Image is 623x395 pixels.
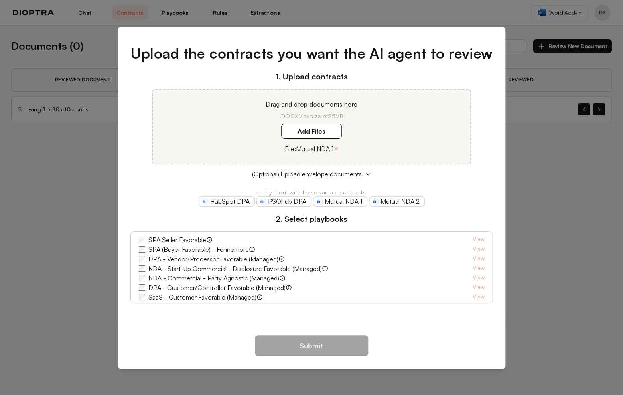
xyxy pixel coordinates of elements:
button: × [333,143,339,154]
a: Mutual NDA 2 [369,196,425,207]
a: View [472,264,484,273]
label: Fennemore Retail Real Estate - Tenant Favorable [148,302,284,312]
label: SPA Seller Favorable [148,235,206,245]
label: NDA - Commercial - Party Agnostic (Managed) [148,273,279,283]
label: DPA - Vendor/Processor Favorable (Managed) [148,254,278,264]
h3: 1. Upload contracts [130,71,493,83]
p: Drag and drop documents here [162,99,461,109]
button: (Optional) Upload envelope documents [130,169,493,179]
a: View [472,283,484,292]
a: View [472,245,484,254]
label: NDA - Start-Up Commercial - Disclosure Favorable (Managed) [148,264,322,273]
h1: Upload the contracts you want the AI agent to review [130,43,493,64]
label: SPA (Buyer Favorable) - Fennemore [148,245,249,254]
span: (Optional) Upload envelope documents [252,169,362,179]
label: DPA - Customer/Controller Favorable (Managed) [148,283,286,292]
a: View [472,292,484,302]
p: File: Mutual NDA 1 [285,144,333,154]
p: or try it out with these sample contracts [130,188,493,196]
a: View [472,235,484,245]
a: View [472,302,484,312]
a: HubSpot DPA [199,196,255,207]
p: .DOCX Max size of 25MB [162,112,461,120]
button: Submit [255,335,368,356]
a: View [472,254,484,264]
h3: 2. Select playbooks [130,213,493,225]
label: SaaS - Customer Favorable (Managed) [148,292,256,302]
a: Mutual NDA 1 [313,196,367,207]
a: View [472,273,484,283]
a: PSOhub DPA [256,196,311,207]
label: Add Files [281,124,342,139]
